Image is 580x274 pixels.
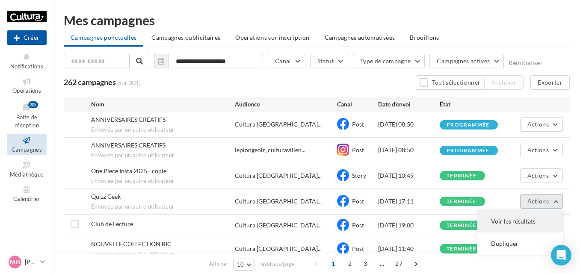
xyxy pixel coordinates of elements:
span: Campagnes publicitaires [151,34,220,41]
span: Envoyée par un autre utilisateur [91,203,235,211]
span: Envoyée par un autre utilisateur [91,126,235,134]
button: Créer [7,30,47,45]
button: Voir les résultats [477,210,563,233]
span: Médiathèque [10,171,44,178]
p: [PERSON_NAME] [25,258,37,266]
button: Tout sélectionner [416,75,484,90]
span: Envoyée par un autre utilisateur [91,152,235,159]
a: Médiathèque [7,159,47,180]
span: 262 campagnes [64,77,116,87]
button: Actions [520,143,563,157]
button: Type de campagne [353,54,425,68]
span: 27 [392,257,406,271]
div: terminée [447,173,476,179]
div: [DATE] 08:50 [378,120,440,129]
div: [DATE] 10:49 [378,171,440,180]
div: terminée [447,246,476,252]
span: (sur 301) [117,79,141,87]
div: Canal [337,100,378,109]
span: Afficher [209,260,228,268]
span: Post [352,221,364,229]
span: 10 [237,261,244,268]
span: NOUVELLE COLLECTION BIC [91,240,172,247]
div: [DATE] 19:00 [378,221,440,230]
span: Brouillons [410,34,439,41]
div: Mes campagnes [64,14,570,27]
span: Club de Lecture [91,220,133,227]
span: Post [352,197,364,205]
span: Operations sur inscription [235,34,309,41]
div: [DATE] 11:40 [378,245,440,253]
span: Campagnes actives [437,57,490,65]
div: [DATE] 08:50 [378,146,440,154]
span: One Piece Insta 2025 - copie [91,167,166,174]
button: Exporter [530,75,570,90]
span: résultats/page [259,260,295,268]
span: Post [352,245,364,252]
div: Audience [235,100,337,109]
span: Cultura [GEOGRAPHIC_DATA]... [235,120,322,129]
div: 35 [28,101,38,108]
span: Envoyée par un autre utilisateur [91,177,235,185]
a: Boîte de réception35 [7,100,47,131]
span: ANNIVERSAIRES CREATIFS [91,141,166,149]
button: Campagnes actives [429,54,504,68]
span: Actions [527,121,549,128]
button: Réinitialiser [509,59,543,66]
span: 3 [358,257,372,271]
span: ... [375,257,389,271]
span: Opérations [12,87,41,94]
span: Cultura [GEOGRAPHIC_DATA]... [235,245,322,253]
span: Post [352,121,364,128]
span: 1 [326,257,340,271]
span: Actions [527,172,549,179]
span: Story [352,172,366,179]
span: Post [352,146,364,153]
a: Calendrier [7,183,47,204]
span: Cultura [GEOGRAPHIC_DATA]... [235,171,322,180]
span: Boîte de réception [15,114,39,129]
button: Actions [520,168,563,183]
button: Dupliquer [477,233,563,255]
span: Notifications [10,63,43,70]
button: Notifications [7,50,47,71]
span: leplongeoir_culturavillen... [235,146,305,154]
div: Open Intercom Messenger [551,245,571,265]
div: Nouvelle campagne [7,30,47,45]
span: Cultura [GEOGRAPHIC_DATA]... [235,197,322,206]
span: MH [10,258,20,266]
span: Cultura [GEOGRAPHIC_DATA]... [235,221,322,230]
span: Actions [527,197,549,205]
button: Archiver [484,75,524,90]
span: 2 [343,257,357,271]
button: Actions [520,117,563,132]
span: Campagnes [12,146,42,153]
span: Quizz Geek [91,193,121,200]
button: Statut [310,54,348,68]
div: État [440,100,501,109]
button: 10 [233,259,255,271]
button: Actions [520,194,563,209]
a: Opérations [7,75,47,96]
a: MH [PERSON_NAME] [7,254,47,270]
span: Calendrier [13,195,40,202]
span: Campagnes automatisées [325,34,395,41]
span: Actions [527,146,549,153]
div: programmée [447,122,489,128]
span: ANNIVERSAIRES CREATIFS [91,116,166,123]
div: terminée [447,199,476,204]
div: Date d'envoi [378,100,440,109]
div: programmée [447,148,489,153]
a: Campagnes [7,134,47,155]
button: Canal [268,54,305,68]
div: terminée [447,223,476,228]
div: Nom [91,100,235,109]
span: Envoyée par un autre utilisateur [91,250,235,258]
div: [DATE] 17:11 [378,197,440,206]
